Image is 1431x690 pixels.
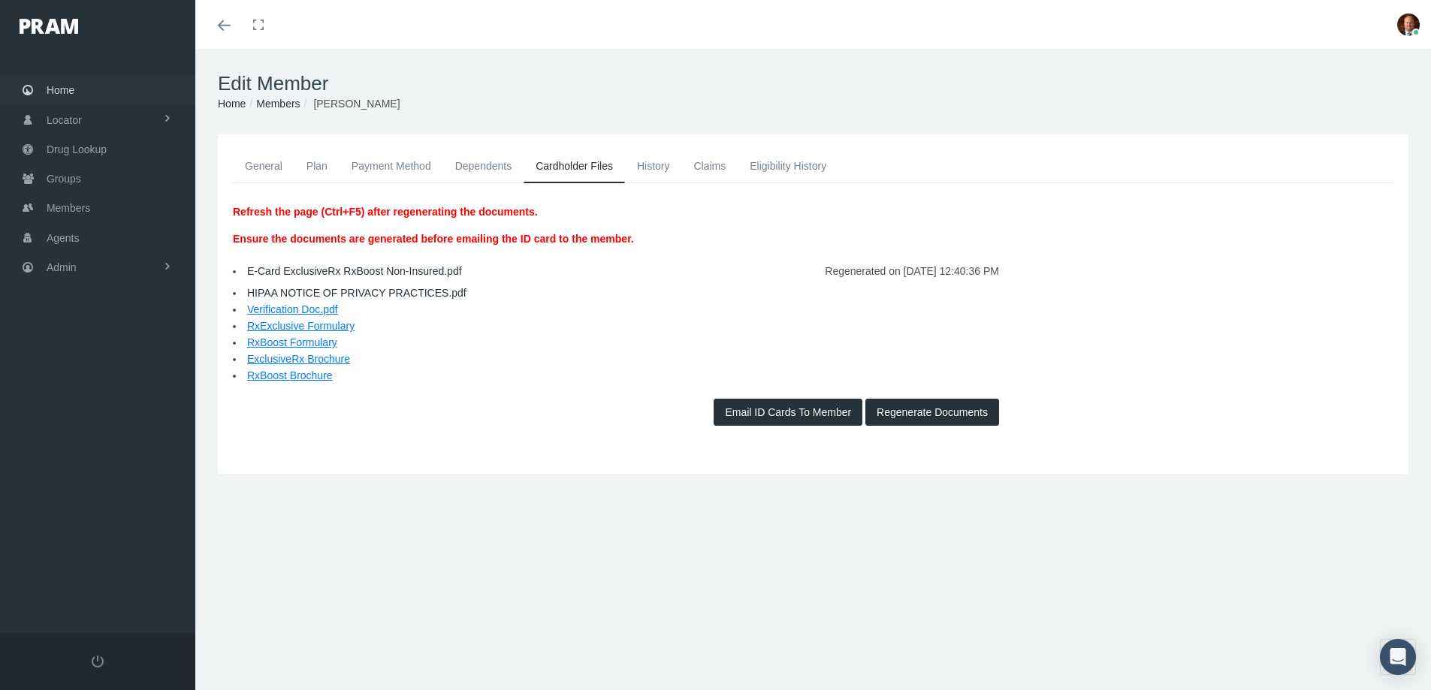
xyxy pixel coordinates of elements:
span: Admin [47,253,77,282]
span: Members [47,194,90,222]
a: Verification Doc.pdf [247,303,338,315]
a: HIPAA NOTICE OF PRIVACY PRACTICES.pdf [247,287,466,299]
img: S_Profile_Picture_693.jpg [1397,14,1420,36]
a: Payment Method [340,149,443,182]
p: Ensure the documents are generated before emailing the ID card to the member. [233,231,634,247]
button: Email ID Cards To Member [714,399,862,426]
a: E-Card ExclusiveRx RxBoost Non-Insured.pdf [247,265,462,277]
p: Refresh the page (Ctrl+F5) after regenerating the documents. [233,203,634,220]
a: Home [218,98,246,110]
button: Regenerate Documents [865,399,999,426]
a: RxBoost Brochure [247,369,333,381]
a: ExclusiveRx Brochure [247,353,350,365]
span: Drug Lookup [47,135,107,164]
span: Groups [47,164,81,193]
a: RxBoost Formulary [247,336,337,348]
span: Agents [47,224,80,252]
h1: Edit Member [218,72,1408,95]
span: Home [47,76,74,104]
a: Members [256,98,300,110]
a: History [625,149,682,182]
a: Eligibility History [738,149,838,182]
span: Locator [47,106,82,134]
a: Claims [681,149,738,182]
a: General [233,149,294,182]
a: Dependents [443,149,524,182]
a: Plan [294,149,340,182]
a: Cardholder Files [524,149,625,183]
a: RxExclusive Formulary [247,320,355,332]
div: Regenerated on [DATE] 12:40:36 PM [616,258,1010,279]
img: PRAM_20_x_78.png [20,19,78,34]
div: Open Intercom Messenger [1380,639,1416,675]
span: [PERSON_NAME] [313,98,400,110]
